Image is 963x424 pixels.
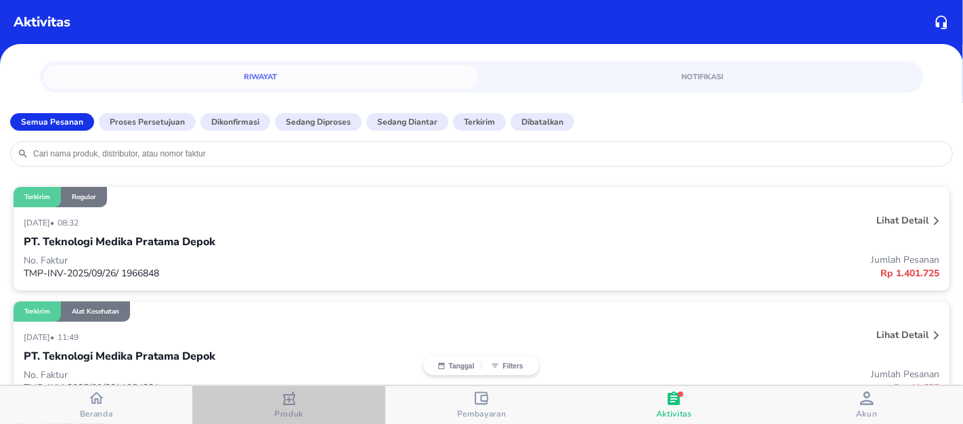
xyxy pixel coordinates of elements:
p: 08:32 [58,217,82,228]
p: Semua Pesanan [21,116,83,128]
p: [DATE] • [24,332,58,343]
p: Alat Kesehatan [72,307,119,316]
button: Sedang diantar [366,113,448,131]
span: Notifikasi [494,70,911,83]
button: Pembayaran [385,386,578,424]
p: Aktivitas [14,12,70,33]
span: Aktivitas [656,408,692,419]
p: Reguler [72,192,96,202]
span: Beranda [80,408,113,419]
p: Sedang diantar [377,116,437,128]
button: Akun [771,386,963,424]
p: Terkirim [464,116,495,128]
p: Terkirim [24,192,50,202]
a: Riwayat [44,65,477,89]
span: Riwayat [52,70,469,83]
p: Lihat detail [876,328,928,341]
button: Dikonfirmasi [200,113,270,131]
p: TMP-INV-2025/09/26/ 1966848 [24,267,481,280]
button: Filters [481,362,532,370]
p: PT. Teknologi Medika Pratama Depok [24,348,215,364]
p: Rp 1.401.725 [481,266,939,280]
p: Dikonfirmasi [211,116,259,128]
p: TMP-INV-2025/09/22/ 1954231 [24,381,481,394]
button: Aktivitas [578,386,770,424]
p: Sedang diproses [286,116,351,128]
button: Semua Pesanan [10,113,94,131]
button: Sedang diproses [275,113,362,131]
span: Pembayaran [457,408,507,419]
button: Dibatalkan [511,113,574,131]
span: Akun [856,408,878,419]
input: Cari nama produk, distributor, atau nomor faktur [32,148,945,159]
p: Lihat detail [876,214,928,227]
button: Terkirim [453,113,506,131]
p: No. Faktur [24,254,481,267]
a: Notifikasi [486,65,919,89]
button: Tanggal [431,362,481,370]
span: Produk [274,408,303,419]
p: Rp 41.625 [481,381,939,395]
div: simple tabs [40,61,923,89]
p: Dibatalkan [521,116,563,128]
p: Proses Persetujuan [110,116,185,128]
p: [DATE] • [24,217,58,228]
p: 11:49 [58,332,82,343]
p: Terkirim [24,307,50,316]
p: Jumlah Pesanan [481,253,939,266]
button: Proses Persetujuan [99,113,196,131]
p: PT. Teknologi Medika Pratama Depok [24,234,215,250]
button: Produk [192,386,385,424]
